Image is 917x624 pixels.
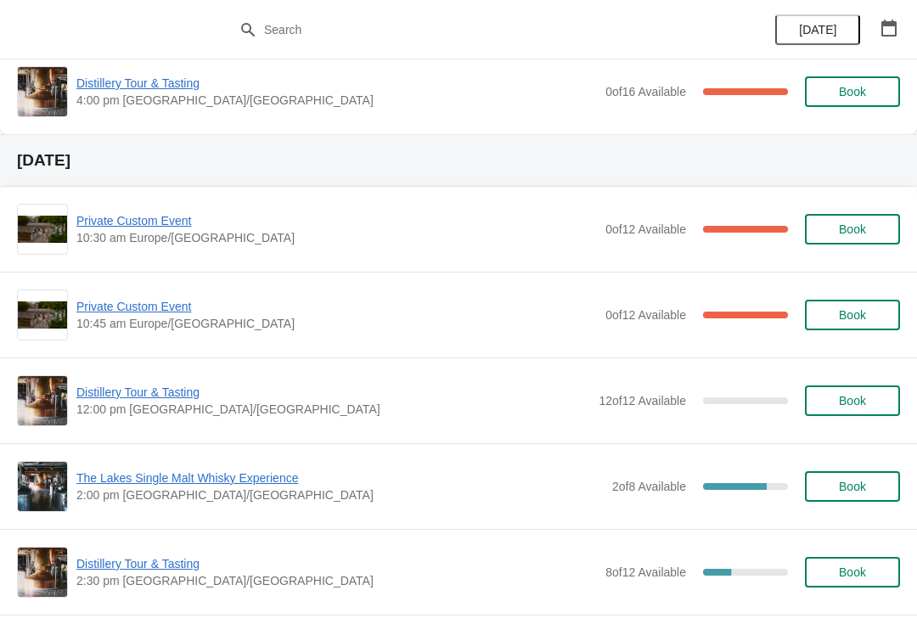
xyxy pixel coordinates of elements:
span: 12:00 pm [GEOGRAPHIC_DATA]/[GEOGRAPHIC_DATA] [76,401,590,418]
img: The Lakes Single Malt Whisky Experience | | 2:00 pm Europe/London [18,462,67,511]
span: Book [839,480,866,493]
span: Book [839,565,866,579]
img: Distillery Tour & Tasting | | 4:00 pm Europe/London [18,67,67,116]
span: 0 of 12 Available [605,222,686,236]
span: Book [839,394,866,408]
span: Distillery Tour & Tasting [76,75,597,92]
span: 2 of 8 Available [612,480,686,493]
button: [DATE] [775,14,860,45]
button: Book [805,76,900,107]
input: Search [263,14,688,45]
span: 2:00 pm [GEOGRAPHIC_DATA]/[GEOGRAPHIC_DATA] [76,486,604,503]
span: 12 of 12 Available [599,394,686,408]
button: Book [805,557,900,587]
span: 8 of 12 Available [605,565,686,579]
button: Book [805,300,900,330]
span: 0 of 16 Available [605,85,686,98]
span: Distillery Tour & Tasting [76,555,597,572]
span: Private Custom Event [76,298,597,315]
span: 0 of 12 Available [605,308,686,322]
button: Book [805,471,900,502]
span: 4:00 pm [GEOGRAPHIC_DATA]/[GEOGRAPHIC_DATA] [76,92,597,109]
img: Private Custom Event | | 10:45 am Europe/London [18,301,67,329]
span: [DATE] [799,23,836,37]
span: Book [839,222,866,236]
button: Book [805,214,900,245]
span: Distillery Tour & Tasting [76,384,590,401]
img: Private Custom Event | | 10:30 am Europe/London [18,216,67,244]
img: Distillery Tour & Tasting | | 12:00 pm Europe/London [18,376,67,425]
img: Distillery Tour & Tasting | | 2:30 pm Europe/London [18,548,67,597]
span: Private Custom Event [76,212,597,229]
span: 10:30 am Europe/[GEOGRAPHIC_DATA] [76,229,597,246]
span: 10:45 am Europe/[GEOGRAPHIC_DATA] [76,315,597,332]
span: The Lakes Single Malt Whisky Experience [76,469,604,486]
span: Book [839,308,866,322]
button: Book [805,385,900,416]
span: Book [839,85,866,98]
span: 2:30 pm [GEOGRAPHIC_DATA]/[GEOGRAPHIC_DATA] [76,572,597,589]
h2: [DATE] [17,152,900,169]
